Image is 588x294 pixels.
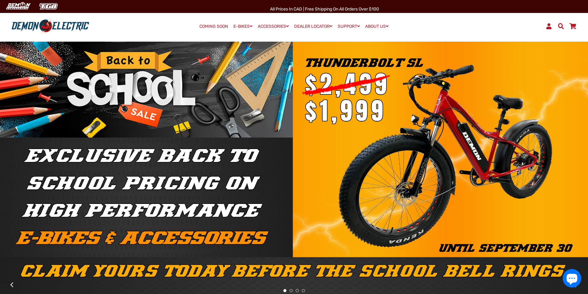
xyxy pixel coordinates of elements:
[270,6,379,12] span: All Prices in CAD | Free shipping on all orders over $100
[561,269,583,289] inbox-online-store-chat: Shopify online store chat
[256,22,291,31] a: ACCESSORIES
[3,1,33,11] img: Demon Electric
[283,289,286,292] button: 1 of 4
[231,22,255,31] a: E-BIKES
[296,289,299,292] button: 3 of 4
[302,289,305,292] button: 4 of 4
[336,22,362,31] a: SUPPORT
[36,1,61,11] img: TGB Canada
[9,18,91,34] img: Demon Electric logo
[197,22,230,31] a: COMING SOON
[292,22,335,31] a: DEALER LOCATOR
[363,22,391,31] a: ABOUT US
[290,289,293,292] button: 2 of 4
